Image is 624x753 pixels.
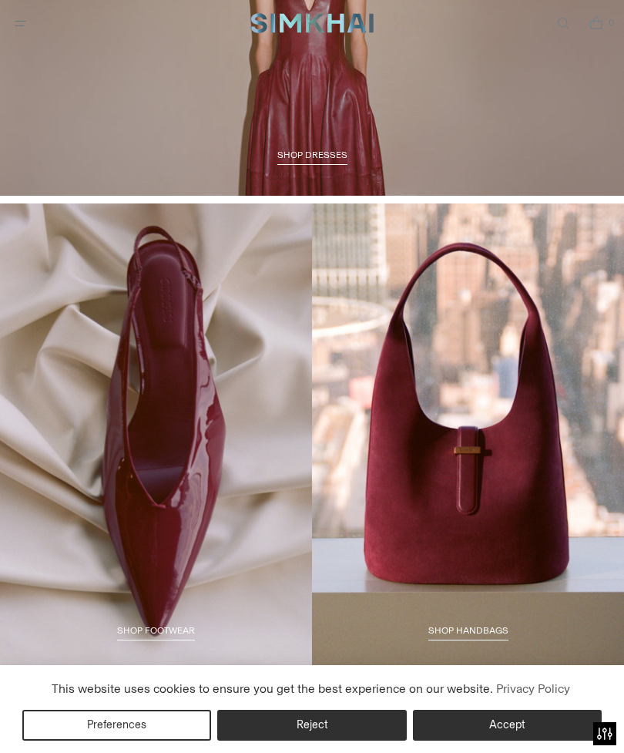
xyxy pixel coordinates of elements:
[250,12,374,35] a: SIMKHAI
[277,150,347,160] span: SHOP DRESSES
[580,8,612,39] a: Open cart modal
[277,150,347,165] a: SHOP DRESSES
[217,710,406,741] button: Reject
[5,8,36,39] button: Open menu modal
[493,677,572,701] a: Privacy Policy (opens in a new tab)
[547,8,579,39] a: Open search modal
[428,625,508,636] span: Shop HANDBAGS
[428,625,508,640] a: Shop HANDBAGS
[52,681,493,696] span: This website uses cookies to ensure you get the best experience on our website.
[413,710,602,741] button: Accept
[117,625,195,636] span: SHOP FOOTWEAR
[117,625,195,640] a: SHOP FOOTWEAR
[604,15,618,29] span: 0
[22,710,211,741] button: Preferences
